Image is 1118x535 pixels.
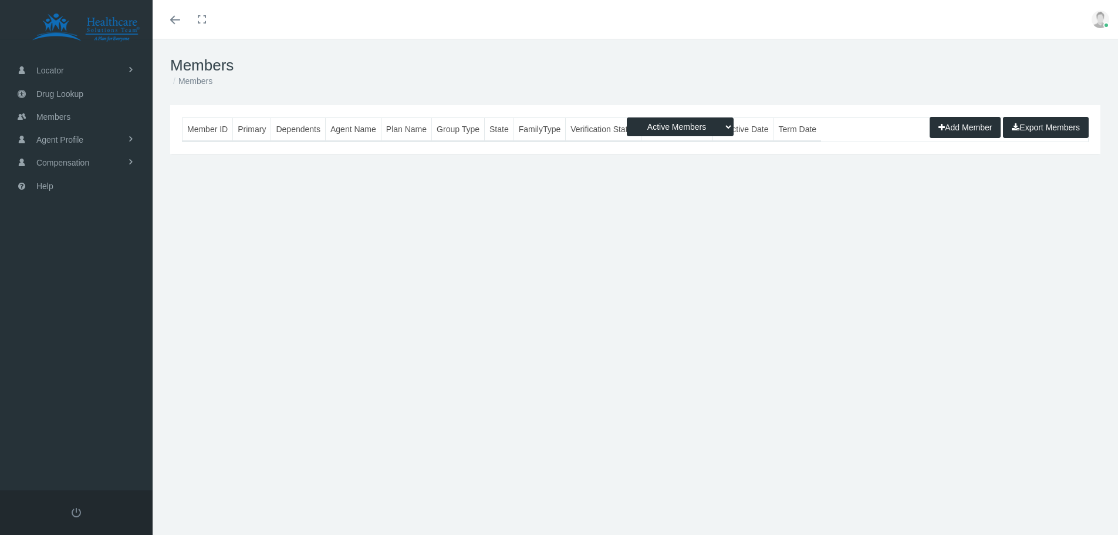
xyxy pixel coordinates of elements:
th: Group Type [432,118,485,141]
th: FamilyType [514,118,566,141]
li: Members [170,75,212,88]
th: Member ID [183,118,233,141]
img: HEALTHCARE SOLUTIONS TEAM, LLC [15,13,156,42]
th: Primary [233,118,271,141]
th: Plan Name [381,118,431,141]
span: Agent Profile [36,129,83,151]
th: Agent Name [325,118,381,141]
span: Members [36,106,70,128]
th: Effective Date [712,118,774,141]
img: user-placeholder.jpg [1092,11,1109,28]
span: Help [36,175,53,197]
th: Term Date [774,118,821,141]
th: State [484,118,514,141]
span: Locator [36,59,64,82]
span: Drug Lookup [36,83,83,105]
button: Export Members [1003,117,1089,138]
th: Verification Status [566,118,641,141]
h1: Members [170,56,1100,75]
th: Dependents [271,118,326,141]
span: Compensation [36,152,89,174]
